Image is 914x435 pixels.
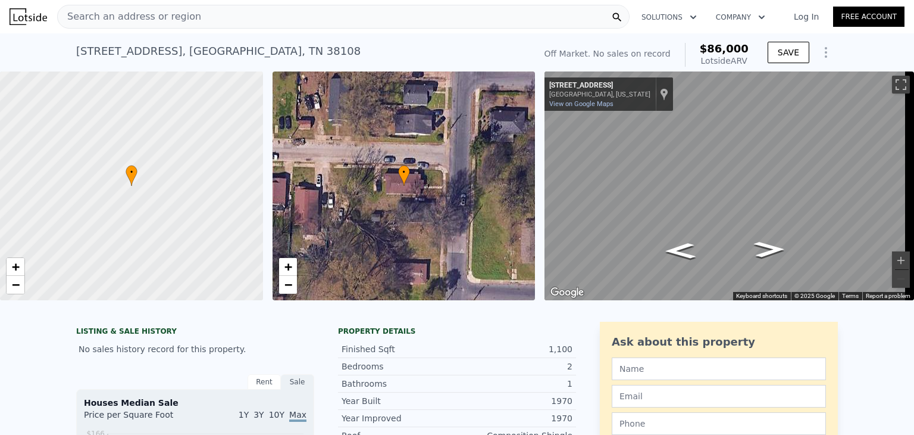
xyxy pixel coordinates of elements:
[612,385,826,408] input: Email
[652,239,709,262] path: Go East, Lyon Ave
[7,258,24,276] a: Zoom in
[58,10,201,24] span: Search an address or region
[398,165,410,186] div: •
[612,412,826,435] input: Phone
[12,259,20,274] span: +
[660,88,668,101] a: Show location on map
[814,41,838,64] button: Show Options
[700,55,749,67] div: Lotside ARV
[289,410,306,422] span: Max
[612,334,826,350] div: Ask about this property
[279,276,297,294] a: Zoom out
[547,285,587,300] a: Open this area in Google Maps (opens a new window)
[833,7,904,27] a: Free Account
[342,395,457,407] div: Year Built
[126,165,137,186] div: •
[736,292,787,300] button: Keyboard shortcuts
[780,11,833,23] a: Log In
[544,72,914,300] div: Street View
[342,343,457,355] div: Finished Sqft
[342,412,457,424] div: Year Improved
[126,167,137,178] span: •
[457,378,572,390] div: 1
[76,338,314,360] div: No sales history record for this property.
[741,238,798,261] path: Go West, Lyon Ave
[12,277,20,292] span: −
[76,327,314,338] div: LISTING & SALE HISTORY
[892,251,910,269] button: Zoom in
[457,412,572,424] div: 1970
[457,343,572,355] div: 1,100
[842,293,859,299] a: Terms (opens in new tab)
[84,397,306,409] div: Houses Median Sale
[549,81,650,91] div: [STREET_ADDRESS]
[457,361,572,372] div: 2
[10,8,47,25] img: Lotside
[549,91,650,98] div: [GEOGRAPHIC_DATA], [US_STATE]
[544,72,914,300] div: Map
[284,259,292,274] span: +
[547,285,587,300] img: Google
[7,276,24,294] a: Zoom out
[612,358,826,380] input: Name
[768,42,809,63] button: SAVE
[866,293,910,299] a: Report a problem
[248,374,281,390] div: Rent
[76,43,361,60] div: [STREET_ADDRESS] , [GEOGRAPHIC_DATA] , TN 38108
[892,270,910,288] button: Zoom out
[544,48,670,60] div: Off Market. No sales on record
[279,258,297,276] a: Zoom in
[239,410,249,420] span: 1Y
[342,378,457,390] div: Bathrooms
[700,42,749,55] span: $86,000
[706,7,775,28] button: Company
[457,395,572,407] div: 1970
[398,167,410,178] span: •
[281,374,314,390] div: Sale
[632,7,706,28] button: Solutions
[284,277,292,292] span: −
[549,100,613,108] a: View on Google Maps
[269,410,284,420] span: 10Y
[892,76,910,94] button: Toggle fullscreen view
[253,410,264,420] span: 3Y
[794,293,835,299] span: © 2025 Google
[338,327,576,336] div: Property details
[84,409,195,428] div: Price per Square Foot
[342,361,457,372] div: Bedrooms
